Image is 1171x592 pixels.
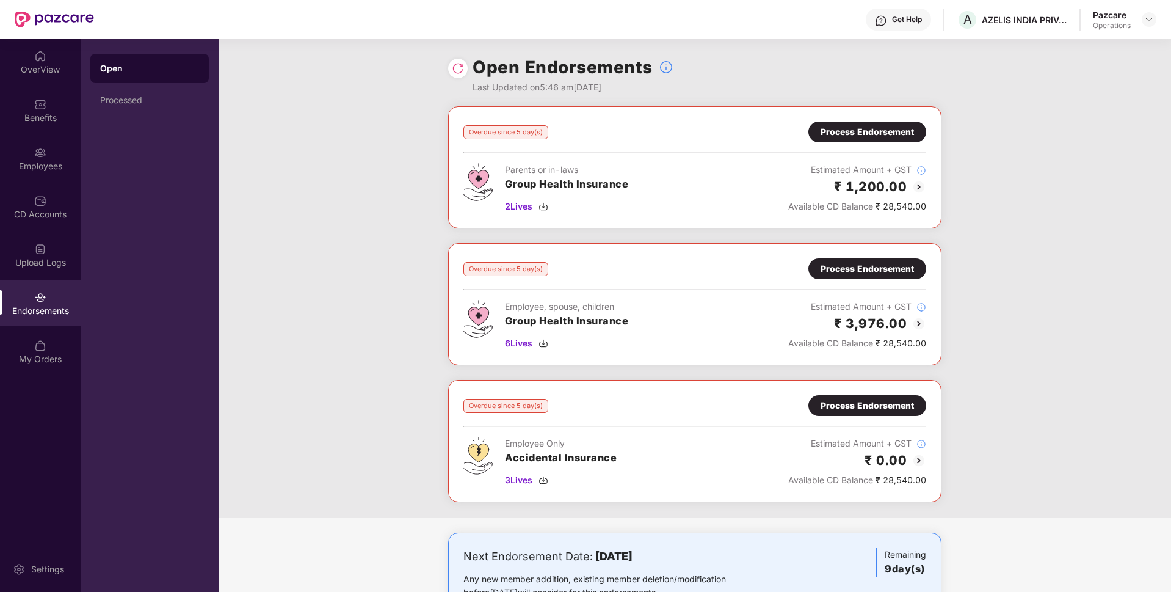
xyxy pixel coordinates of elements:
img: svg+xml;base64,PHN2ZyBpZD0iQmFjay0yMHgyMCIgeG1sbnM9Imh0dHA6Ly93d3cudzMub3JnLzIwMDAvc3ZnIiB3aWR0aD... [912,316,926,331]
span: 2 Lives [505,200,532,213]
h3: 9 day(s) [885,561,926,577]
img: svg+xml;base64,PHN2ZyB4bWxucz0iaHR0cDovL3d3dy53My5vcmcvMjAwMC9zdmciIHdpZHRoPSI0OS4zMjEiIGhlaWdodD... [463,437,493,475]
img: svg+xml;base64,PHN2ZyBpZD0iQmFjay0yMHgyMCIgeG1sbnM9Imh0dHA6Ly93d3cudzMub3JnLzIwMDAvc3ZnIiB3aWR0aD... [912,453,926,468]
img: svg+xml;base64,PHN2ZyBpZD0iRW5kb3JzZW1lbnRzIiB4bWxucz0iaHR0cDovL3d3dy53My5vcmcvMjAwMC9zdmciIHdpZH... [34,291,46,304]
span: Available CD Balance [788,475,873,485]
h2: ₹ 1,200.00 [834,177,907,197]
div: Processed [100,95,199,105]
img: svg+xml;base64,PHN2ZyBpZD0iQ0RfQWNjb3VudHMiIGRhdGEtbmFtZT0iQ0QgQWNjb3VudHMiIHhtbG5zPSJodHRwOi8vd3... [34,195,46,207]
div: Pazcare [1093,9,1131,21]
img: svg+xml;base64,PHN2ZyBpZD0iQmFjay0yMHgyMCIgeG1sbnM9Imh0dHA6Ly93d3cudzMub3JnLzIwMDAvc3ZnIiB3aWR0aD... [912,180,926,194]
b: [DATE] [595,550,633,563]
div: ₹ 28,540.00 [788,337,926,350]
img: svg+xml;base64,PHN2ZyBpZD0iSW5mb18tXzMyeDMyIiBkYXRhLW5hbWU9IkluZm8gLSAzMngzMiIgeG1sbnM9Imh0dHA6Ly... [659,60,673,75]
div: Last Updated on 5:46 am[DATE] [473,81,673,94]
span: 6 Lives [505,337,532,350]
div: Parents or in-laws [505,163,628,177]
img: svg+xml;base64,PHN2ZyBpZD0iSGVscC0zMngzMiIgeG1sbnM9Imh0dHA6Ly93d3cudzMub3JnLzIwMDAvc3ZnIiB3aWR0aD... [875,15,887,27]
h3: Group Health Insurance [505,177,628,192]
div: Employee, spouse, children [505,300,628,313]
img: svg+xml;base64,PHN2ZyBpZD0iU2V0dGluZy0yMHgyMCIgeG1sbnM9Imh0dHA6Ly93d3cudzMub3JnLzIwMDAvc3ZnIiB3aW... [13,563,25,576]
img: svg+xml;base64,PHN2ZyBpZD0iSG9tZSIgeG1sbnM9Imh0dHA6Ly93d3cudzMub3JnLzIwMDAvc3ZnIiB3aWR0aD0iMjAiIG... [34,50,46,62]
h2: ₹ 3,976.00 [834,313,907,334]
img: svg+xml;base64,PHN2ZyB4bWxucz0iaHR0cDovL3d3dy53My5vcmcvMjAwMC9zdmciIHdpZHRoPSI0Ny43MTQiIGhlaWdodD... [463,163,493,201]
div: ₹ 28,540.00 [788,200,926,213]
img: svg+xml;base64,PHN2ZyBpZD0iSW5mb18tXzMyeDMyIiBkYXRhLW5hbWU9IkluZm8gLSAzMngzMiIgeG1sbnM9Imh0dHA6Ly... [916,302,926,312]
img: svg+xml;base64,PHN2ZyBpZD0iVXBsb2FkX0xvZ3MiIGRhdGEtbmFtZT0iVXBsb2FkIExvZ3MiIHhtbG5zPSJodHRwOi8vd3... [34,243,46,255]
div: AZELIS INDIA PRIVATE LIMITED [982,14,1067,26]
img: svg+xml;base64,PHN2ZyBpZD0iQmVuZWZpdHMiIHhtbG5zPSJodHRwOi8vd3d3LnczLm9yZy8yMDAwL3N2ZyIgd2lkdGg9Ij... [34,98,46,111]
div: Process Endorsement [821,125,914,139]
h1: Open Endorsements [473,54,653,81]
div: Next Endorsement Date: [463,548,764,565]
div: Estimated Amount + GST [788,163,926,177]
div: Overdue since 5 day(s) [463,125,548,139]
div: Estimated Amount + GST [788,437,926,450]
div: ₹ 28,540.00 [788,473,926,487]
div: Estimated Amount + GST [788,300,926,313]
img: svg+xml;base64,PHN2ZyBpZD0iRW1wbG95ZWVzIiB4bWxucz0iaHR0cDovL3d3dy53My5vcmcvMjAwMC9zdmciIHdpZHRoPS... [34,147,46,159]
img: svg+xml;base64,PHN2ZyB4bWxucz0iaHR0cDovL3d3dy53My5vcmcvMjAwMC9zdmciIHdpZHRoPSI0Ny43MTQiIGhlaWdodD... [463,300,493,338]
div: Employee Only [505,437,617,450]
img: svg+xml;base64,PHN2ZyBpZD0iUmVsb2FkLTMyeDMyIiB4bWxucz0iaHR0cDovL3d3dy53My5vcmcvMjAwMC9zdmciIHdpZH... [452,62,464,75]
img: New Pazcare Logo [15,12,94,27]
span: Available CD Balance [788,338,873,348]
div: Remaining [876,548,926,577]
div: Operations [1093,21,1131,31]
h3: Group Health Insurance [505,313,628,329]
div: Open [100,62,199,75]
img: svg+xml;base64,PHN2ZyBpZD0iRG93bmxvYWQtMzJ4MzIiIHhtbG5zPSJodHRwOi8vd3d3LnczLm9yZy8yMDAwL3N2ZyIgd2... [538,338,548,348]
div: Get Help [892,15,922,24]
h3: Accidental Insurance [505,450,617,466]
img: svg+xml;base64,PHN2ZyBpZD0iRG93bmxvYWQtMzJ4MzIiIHhtbG5zPSJodHRwOi8vd3d3LnczLm9yZy8yMDAwL3N2ZyIgd2... [538,202,548,211]
div: Process Endorsement [821,262,914,276]
div: Process Endorsement [821,399,914,412]
h2: ₹ 0.00 [865,450,907,470]
img: svg+xml;base64,PHN2ZyBpZD0iRG93bmxvYWQtMzJ4MzIiIHhtbG5zPSJodHRwOi8vd3d3LnczLm9yZy8yMDAwL3N2ZyIgd2... [538,475,548,485]
img: svg+xml;base64,PHN2ZyBpZD0iSW5mb18tXzMyeDMyIiBkYXRhLW5hbWU9IkluZm8gLSAzMngzMiIgeG1sbnM9Imh0dHA6Ly... [916,166,926,175]
img: svg+xml;base64,PHN2ZyBpZD0iSW5mb18tXzMyeDMyIiBkYXRhLW5hbWU9IkluZm8gLSAzMngzMiIgeG1sbnM9Imh0dHA6Ly... [916,439,926,449]
span: 3 Lives [505,473,532,487]
div: Overdue since 5 day(s) [463,399,548,413]
span: Available CD Balance [788,201,873,211]
div: Overdue since 5 day(s) [463,262,548,276]
span: A [963,12,972,27]
div: Settings [27,563,68,576]
img: svg+xml;base64,PHN2ZyBpZD0iRHJvcGRvd24tMzJ4MzIiIHhtbG5zPSJodHRwOi8vd3d3LnczLm9yZy8yMDAwL3N2ZyIgd2... [1144,15,1154,24]
img: svg+xml;base64,PHN2ZyBpZD0iTXlfT3JkZXJzIiBkYXRhLW5hbWU9Ik15IE9yZGVycyIgeG1sbnM9Imh0dHA6Ly93d3cudz... [34,340,46,352]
